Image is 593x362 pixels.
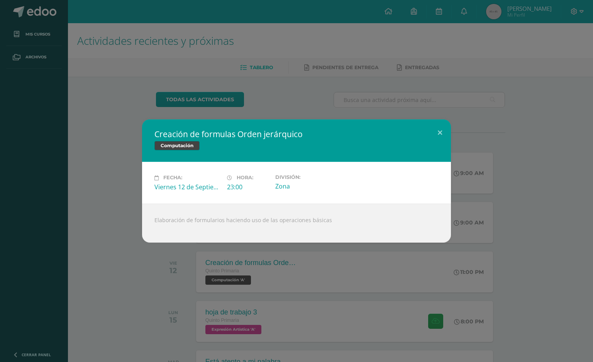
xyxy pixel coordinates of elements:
[163,175,182,181] span: Fecha:
[227,183,269,191] div: 23:00
[275,174,342,180] label: División:
[275,182,342,190] div: Zona
[154,129,439,139] h2: Creación de formulas Orden jerárquico
[142,204,451,243] div: Elaboración de formularios haciendo uso de las operaciones básicas
[429,119,451,146] button: Close (Esc)
[154,183,221,191] div: Viernes 12 de Septiembre
[237,175,253,181] span: Hora:
[154,141,200,150] span: Computación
